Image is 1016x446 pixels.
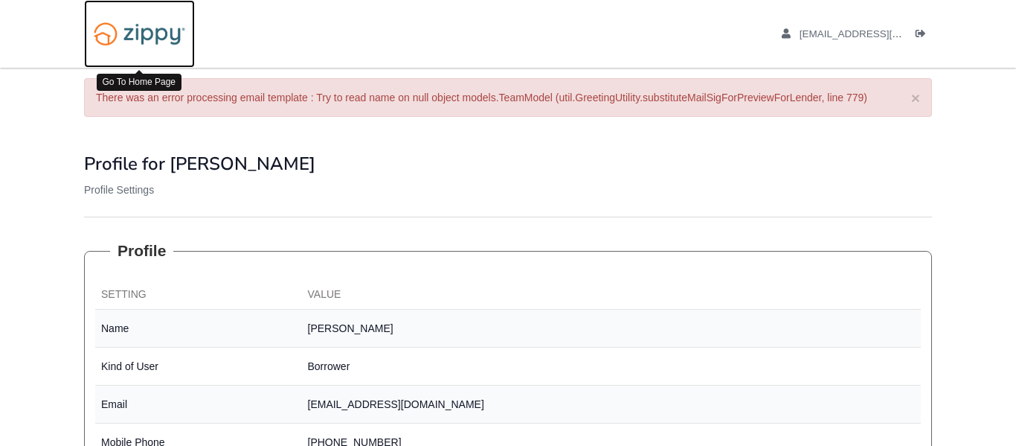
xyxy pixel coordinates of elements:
[916,28,932,43] a: Log out
[84,154,932,173] h1: Profile for [PERSON_NAME]
[95,348,302,386] td: Kind of User
[302,348,922,386] td: Borrower
[302,386,922,424] td: [EMAIL_ADDRESS][DOMAIN_NAME]
[95,281,302,310] th: Setting
[97,74,182,91] div: Go To Home Page
[911,90,920,106] button: ×
[302,281,922,310] th: Value
[95,386,302,424] td: Email
[782,28,970,43] a: edit profile
[110,240,173,262] legend: Profile
[84,15,195,53] img: Logo
[84,182,932,197] p: Profile Settings
[95,310,302,348] td: Name
[302,310,922,348] td: [PERSON_NAME]
[84,78,932,117] div: There was an error processing email template : Try to read name on null object models.TeamModel (...
[800,28,970,39] span: lovinlifeever9@gmail.com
